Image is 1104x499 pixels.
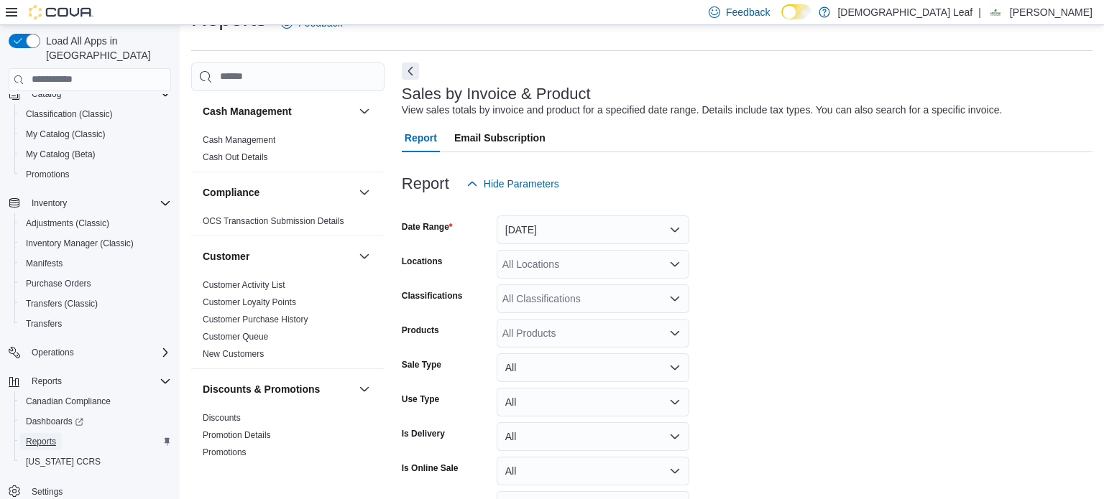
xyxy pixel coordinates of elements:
[402,85,591,103] h3: Sales by Invoice & Product
[203,382,320,396] h3: Discounts & Promotions
[356,184,373,201] button: Compliance
[29,5,93,19] img: Cova
[203,151,268,163] span: Cash Out Details
[26,218,109,229] span: Adjustments (Classic)
[402,428,445,439] label: Is Delivery
[26,396,111,407] span: Canadian Compliance
[20,275,171,292] span: Purchase Orders
[203,104,353,118] button: Cash Management
[26,195,73,212] button: Inventory
[203,297,296,307] a: Customer Loyalty Points
[203,104,292,118] h3: Cash Management
[203,279,285,291] span: Customer Activity List
[20,166,171,183] span: Promotions
[20,166,75,183] a: Promotions
[26,318,62,330] span: Transfers
[26,298,98,309] span: Transfers (Classic)
[402,175,449,192] h3: Report
[26,85,67,103] button: Catalog
[203,216,344,226] a: OCS Transaction Submission Details
[20,215,171,232] span: Adjustments (Classic)
[203,349,264,359] a: New Customers
[203,430,271,440] a: Promotion Details
[3,193,177,213] button: Inventory
[669,327,681,339] button: Open list of options
[781,4,811,19] input: Dark Mode
[14,274,177,294] button: Purchase Orders
[203,134,275,146] span: Cash Management
[20,146,101,163] a: My Catalog (Beta)
[26,373,68,390] button: Reports
[3,371,177,391] button: Reports
[203,185,259,200] h3: Compliance
[497,422,689,451] button: All
[203,249,249,264] h3: Customer
[356,381,373,398] button: Discounts & Promotions
[781,19,782,20] span: Dark Mode
[497,457,689,485] button: All
[497,388,689,416] button: All
[203,280,285,290] a: Customer Activity List
[26,344,80,361] button: Operations
[14,411,177,432] a: Dashboards
[26,436,56,447] span: Reports
[20,146,171,163] span: My Catalog (Beta)
[26,129,106,140] span: My Catalog (Classic)
[203,382,353,396] button: Discounts & Promotions
[26,344,171,361] span: Operations
[20,413,171,430] span: Dashboards
[14,432,177,452] button: Reports
[484,177,559,191] span: Hide Parameters
[14,144,177,164] button: My Catalog (Beta)
[402,62,419,80] button: Next
[203,429,271,441] span: Promotion Details
[26,195,171,212] span: Inventory
[14,391,177,411] button: Canadian Compliance
[402,359,441,370] label: Sale Type
[203,331,268,342] span: Customer Queue
[32,88,61,100] span: Catalog
[402,393,439,405] label: Use Type
[20,235,171,252] span: Inventory Manager (Classic)
[20,433,171,450] span: Reports
[203,152,268,162] a: Cash Out Details
[14,294,177,314] button: Transfers (Classic)
[20,126,171,143] span: My Catalog (Classic)
[203,447,247,457] a: Promotions
[26,373,171,390] span: Reports
[402,290,463,302] label: Classifications
[26,85,171,103] span: Catalog
[837,4,972,21] p: [DEMOGRAPHIC_DATA] Leaf
[1010,4,1092,21] p: [PERSON_NAME]
[32,197,67,209] span: Inventory
[40,34,171,62] span: Load All Apps in [GEOGRAPHIC_DATA]
[20,106,119,123] a: Classification (Classic)
[203,314,308,325] span: Customer Purchase History
[726,5,770,19] span: Feedback
[402,103,1003,118] div: View sales totals by invoice and product for a specified date range. Details include tax types. Y...
[203,249,353,264] button: Customer
[191,276,385,368] div: Customer
[20,295,103,312] a: Transfers (Classic)
[203,348,264,360] span: New Customers
[454,123,546,152] span: Email Subscription
[203,314,308,325] a: Customer Purchase History
[20,235,139,252] a: Inventory Manager (Classic)
[20,393,116,410] a: Canadian Compliance
[26,416,83,427] span: Dashboards
[191,213,385,235] div: Compliance
[203,447,247,458] span: Promotions
[26,278,91,289] span: Purchase Orders
[405,123,437,152] span: Report
[191,131,385,172] div: Cash Management
[402,256,443,267] label: Locations
[26,149,96,160] span: My Catalog (Beta)
[402,462,459,474] label: Is Online Sale
[669,293,681,304] button: Open list of options
[402,325,439,336] label: Products
[20,215,115,232] a: Adjustments (Classic)
[203,185,353,200] button: Compliance
[26,108,113,120] span: Classification (Classic)
[14,104,177,124] button: Classification (Classic)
